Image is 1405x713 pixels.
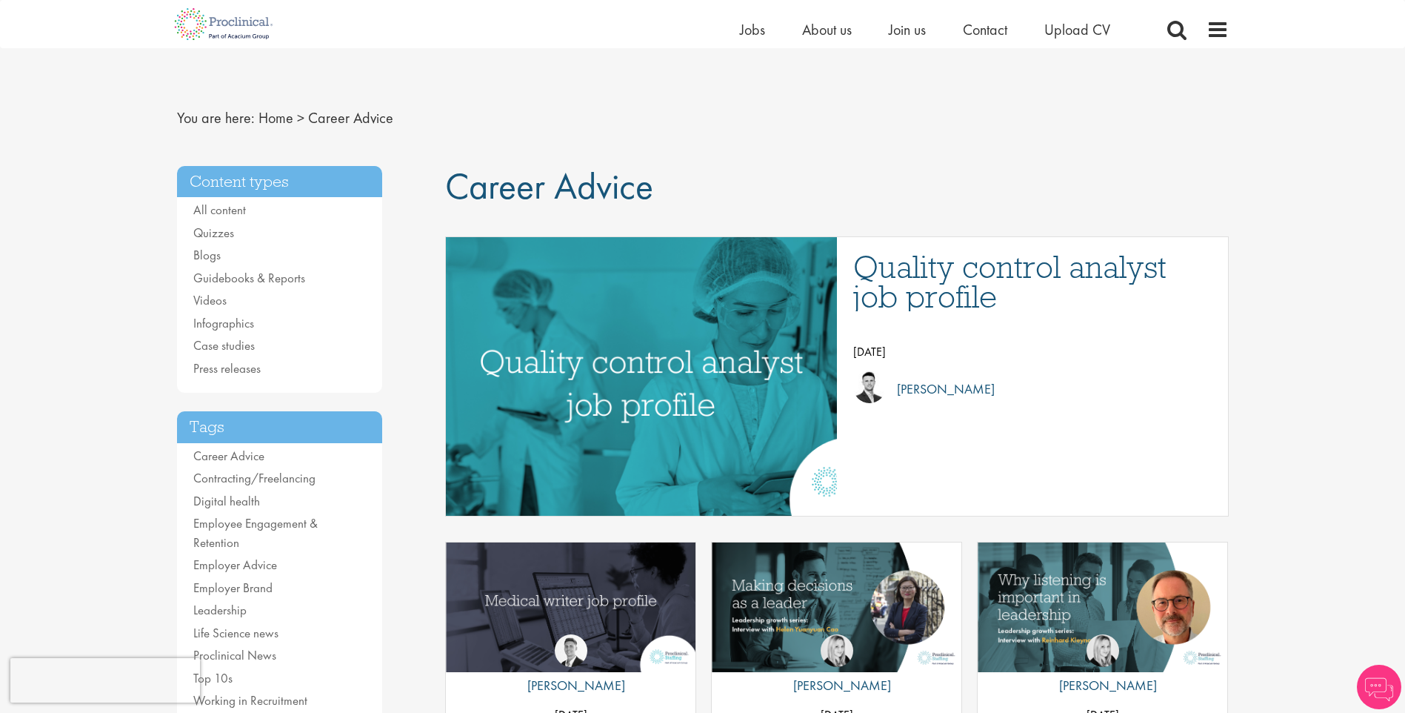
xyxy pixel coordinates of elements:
span: Career Advice [308,108,393,127]
img: Naima Morys [1087,634,1119,667]
a: Press releases [193,360,261,377]
p: [DATE] [853,341,1213,363]
a: Upload CV [1044,20,1110,39]
a: Working in Recruitment [193,692,307,709]
p: [PERSON_NAME] [1048,674,1157,697]
a: Contact [963,20,1007,39]
a: Joshua Godden [PERSON_NAME] [853,371,1213,408]
a: Link to a post [446,237,837,516]
img: Chatbot [1357,665,1401,709]
a: Employer Advice [193,557,277,573]
a: Link to a post [712,543,961,674]
a: Infographics [193,315,254,331]
a: Leadership [193,602,247,618]
a: Case studies [193,337,255,354]
a: Career Advice [193,448,264,464]
span: > [297,108,304,127]
a: Quizzes [193,225,234,241]
a: Quality control analyst job profile [853,252,1213,311]
a: Life Science news [193,625,278,641]
iframe: reCAPTCHA [10,658,200,703]
img: Decisions in leadership with Helen Yuanyuan Cao [712,543,961,672]
a: About us [802,20,852,39]
a: Blogs [193,247,221,263]
h3: Tags [177,411,383,443]
a: Contracting/Freelancing [193,470,316,486]
img: Naima Morys [821,634,853,667]
a: Employee Engagement & Retention [193,515,318,551]
a: George Watson [PERSON_NAME] [516,634,625,704]
a: Link to a post [978,543,1227,674]
a: Guidebooks & Reports [193,270,305,286]
span: You are here: [177,108,255,127]
a: Join us [889,20,926,39]
a: Naima Morys [PERSON_NAME] [1048,634,1157,704]
a: Digital health [193,493,260,509]
a: All content [193,202,246,218]
a: breadcrumb link [258,108,293,127]
p: [PERSON_NAME] [886,378,995,400]
p: [PERSON_NAME] [782,674,891,697]
a: Employer Brand [193,580,273,596]
span: Career Advice [445,162,653,210]
img: Medical writer job profile [446,543,695,672]
img: Joshua Godden [853,371,886,403]
a: Naima Morys [PERSON_NAME] [782,634,891,704]
a: Link to a post [446,543,695,674]
img: quality control analyst job profile [373,237,910,516]
h3: Content types [177,166,383,198]
a: Videos [193,292,227,308]
p: [PERSON_NAME] [516,674,625,697]
a: Top 10s [193,670,233,686]
a: Jobs [740,20,765,39]
img: Why listening is important in leadership | Reinhard Kleyna [978,543,1227,672]
img: George Watson [555,634,587,667]
a: Proclinical News [193,647,276,663]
